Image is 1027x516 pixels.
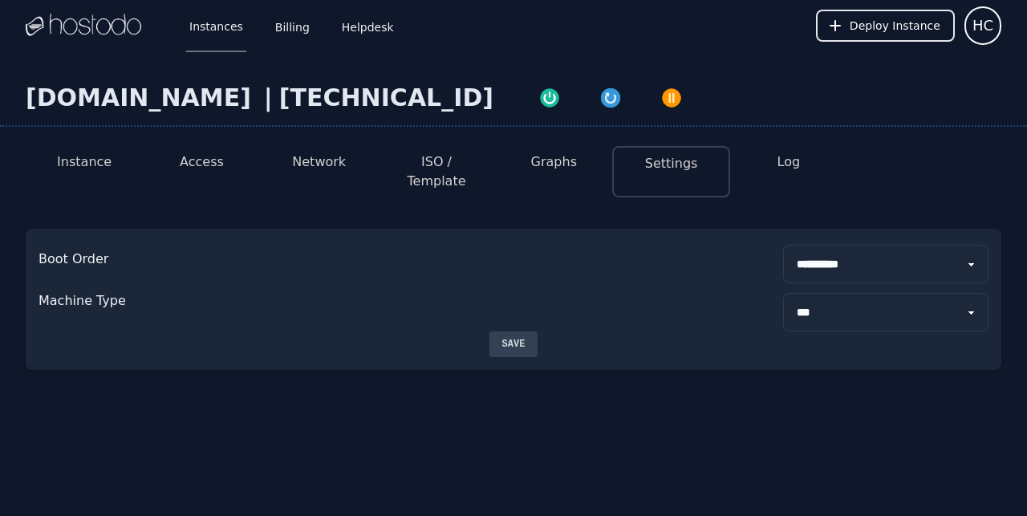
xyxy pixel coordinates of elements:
button: Save [489,331,538,357]
button: Network [292,152,346,172]
img: Power On [538,87,561,109]
button: Access [180,152,224,172]
span: HC [972,14,993,37]
button: Log [777,152,801,172]
div: [TECHNICAL_ID] [279,83,493,112]
button: Graphs [531,152,577,172]
img: Power Off [660,87,683,109]
div: [DOMAIN_NAME] [26,83,258,112]
button: User menu [964,6,1001,45]
button: Power On [519,83,580,109]
button: Restart [580,83,641,109]
span: Deploy Instance [850,18,940,34]
div: | [258,83,279,112]
button: Deploy Instance [816,10,955,42]
button: Settings [645,154,698,173]
button: Instance [57,152,112,172]
p: Boot Order [39,251,108,267]
p: Machine Type [39,293,126,309]
button: Power Off [641,83,702,109]
button: ISO / Template [391,152,482,191]
img: Restart [599,87,622,109]
img: Logo [26,14,141,38]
